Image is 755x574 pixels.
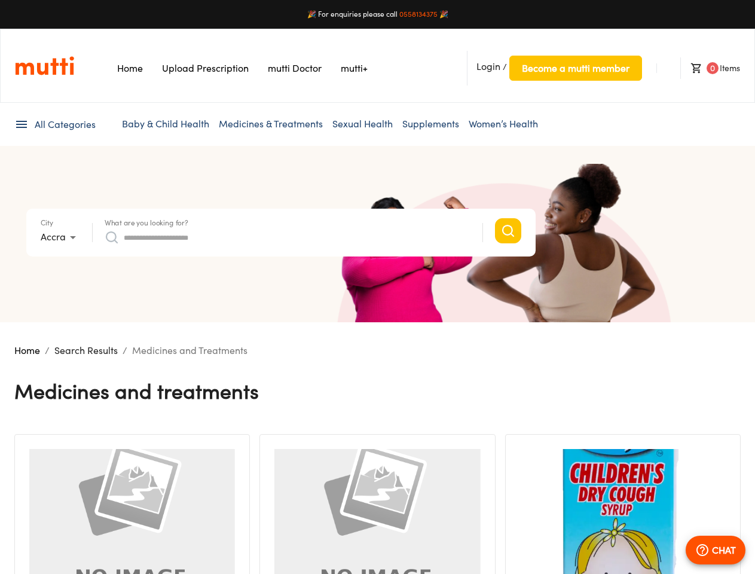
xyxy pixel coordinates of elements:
a: 0558134375 [399,10,438,19]
p: Search Results [54,343,118,358]
span: All Categories [35,118,96,132]
a: Supplements [402,118,459,130]
a: Navigates to mutti+ page [341,62,368,74]
a: Home [14,344,40,356]
a: Sexual Health [332,118,393,130]
a: Navigates to Home Page [117,62,143,74]
a: Baby & Child Health [122,118,209,130]
button: CHAT [686,536,745,564]
a: Medicines & Treatments [219,118,323,130]
span: Login [476,60,500,72]
label: City [41,219,53,227]
p: CHAT [712,543,736,557]
a: Women’s Health [469,118,538,130]
h4: Medicines and Treatments [14,378,259,404]
button: Search [495,218,521,243]
span: 0 [707,62,719,74]
label: What are you looking for? [105,219,188,227]
span: Become a mutti member [522,60,629,77]
div: Accra [41,228,80,247]
p: Medicines and Treatments [132,343,247,358]
a: Navigates to mutti doctor website [268,62,322,74]
li: Items [680,57,740,79]
button: Become a mutti member [509,56,642,81]
img: Logo [15,56,74,76]
a: Navigates to Prescription Upload Page [162,62,249,74]
li: / [45,343,50,358]
li: / [123,343,127,358]
li: / [467,51,642,86]
nav: breadcrumb [14,343,741,358]
a: Link on the logo navigates to HomePage [15,56,74,76]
